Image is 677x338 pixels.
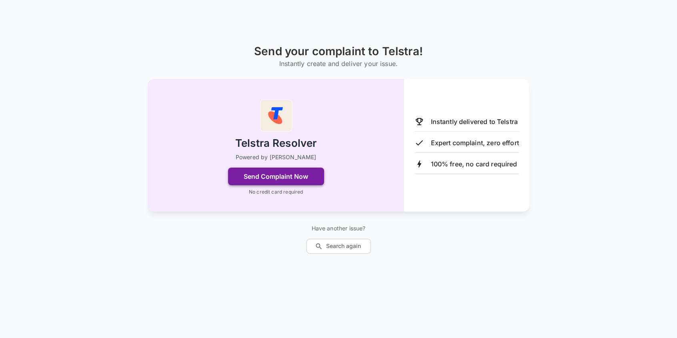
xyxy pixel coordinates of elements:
[431,159,517,169] p: 100% free, no card required
[431,138,519,148] p: Expert complaint, zero effort
[306,239,371,254] button: Search again
[235,136,316,150] h2: Telstra Resolver
[260,100,292,132] img: Telstra
[249,188,303,196] p: No credit card required
[228,168,324,185] button: Send Complaint Now
[254,58,423,69] h6: Instantly create and deliver your issue.
[306,224,371,232] p: Have another issue?
[236,153,316,161] p: Powered by [PERSON_NAME]
[431,117,518,126] p: Instantly delivered to Telstra
[254,45,423,58] h1: Send your complaint to Telstra!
